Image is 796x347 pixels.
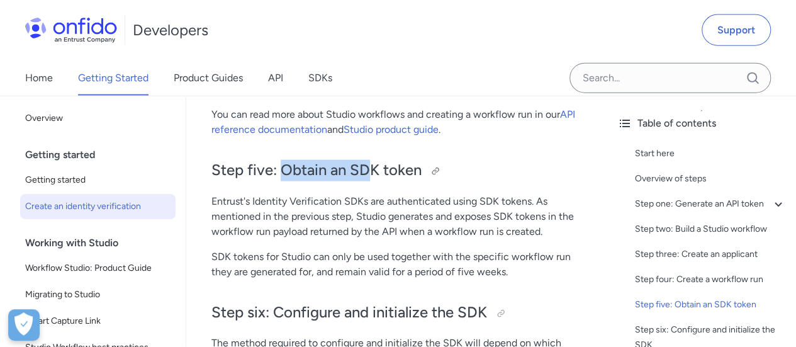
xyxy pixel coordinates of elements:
a: Start here [635,146,786,161]
p: You can read more about Studio workflows and creating a workflow run in our and . [211,107,582,137]
div: Cookie Preferences [8,309,40,341]
a: SDKs [308,60,332,96]
span: Getting started [25,173,171,188]
span: Overview [25,111,171,126]
a: Studio product guide [344,123,439,135]
a: Overview of steps [635,171,786,186]
div: Getting started [25,142,181,168]
img: Onfido Logo [25,18,117,43]
a: API [268,60,283,96]
span: Migrating to Studio [25,287,171,302]
a: Smart Capture Link [20,309,176,334]
h1: Developers [133,20,208,40]
a: Step five: Obtain an SDK token [635,297,786,312]
a: Getting started [20,168,176,193]
a: API reference documentation [211,108,575,135]
span: Create an identity verification [25,199,171,214]
div: Table of contents [617,116,786,131]
span: Workflow Studio: Product Guide [25,261,171,276]
a: Overview [20,106,176,131]
a: Step three: Create an applicant [635,247,786,262]
p: Entrust's Identity Verification SDKs are authenticated using SDK tokens. As mentioned in the prev... [211,194,582,239]
span: Smart Capture Link [25,314,171,329]
a: Step one: Generate an API token [635,196,786,212]
a: Create an identity verification [20,194,176,219]
a: Product Guides [174,60,243,96]
button: Open Preferences [8,309,40,341]
h2: Step six: Configure and initialize the SDK [211,302,582,324]
a: Step four: Create a workflow run [635,272,786,287]
a: Support [702,14,771,46]
a: Migrating to Studio [20,282,176,307]
a: Getting Started [78,60,149,96]
p: SDK tokens for Studio can only be used together with the specific workflow run they are generated... [211,249,582,280]
a: Step two: Build a Studio workflow [635,222,786,237]
div: Working with Studio [25,230,181,256]
input: Onfido search input field [569,63,771,93]
a: Workflow Studio: Product Guide [20,256,176,281]
h2: Step five: Obtain an SDK token [211,160,582,181]
a: Home [25,60,53,96]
